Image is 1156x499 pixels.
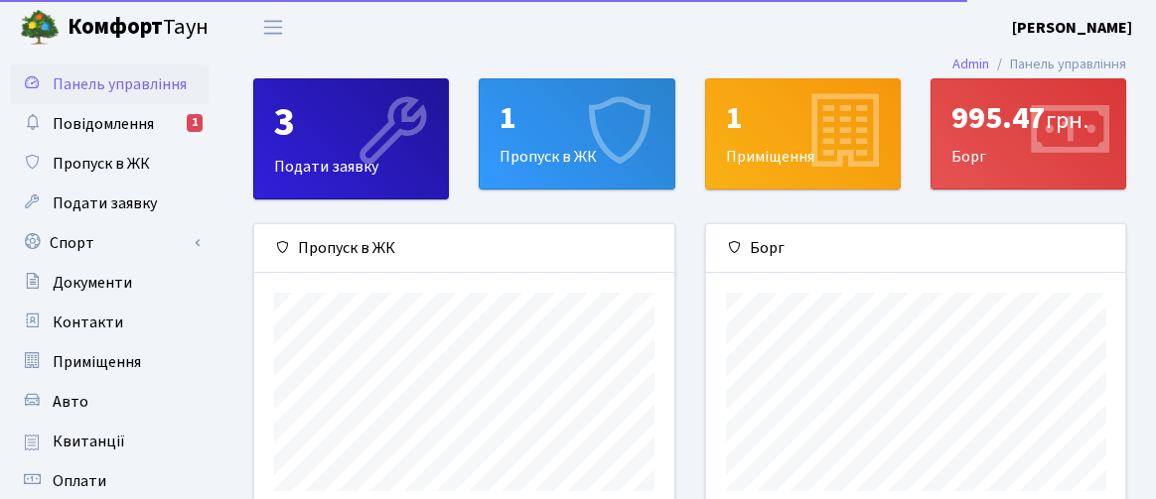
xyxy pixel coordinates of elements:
span: Панель управління [53,73,187,95]
img: logo.png [20,8,60,48]
div: Борг [706,224,1126,273]
li: Панель управління [989,54,1126,75]
a: Авто [10,382,209,422]
a: Документи [10,263,209,303]
div: Пропуск в ЖК [480,79,673,188]
a: Спорт [10,223,209,263]
a: Контакти [10,303,209,342]
div: 1 [187,114,203,132]
span: Квитанції [53,431,125,452]
a: Повідомлення1 [10,104,209,144]
a: Admin [952,54,989,74]
div: 995.47 [951,99,1105,137]
a: 1Пропуск в ЖК [479,78,674,189]
button: Переключити навігацію [248,11,298,44]
a: Пропуск в ЖК [10,144,209,184]
div: Подати заявку [254,79,448,198]
a: Панель управління [10,64,209,104]
span: Таун [68,11,209,45]
a: Подати заявку [10,184,209,223]
div: 3 [274,99,428,147]
div: 1 [500,99,653,137]
span: Подати заявку [53,192,157,214]
a: 1Приміщення [705,78,901,189]
a: [PERSON_NAME] [1012,16,1132,40]
b: [PERSON_NAME] [1012,17,1132,39]
span: Оплати [53,470,106,492]
b: Комфорт [68,11,163,43]
div: Пропуск в ЖК [254,224,674,273]
div: Борг [932,79,1125,188]
span: Авто [53,391,88,413]
a: Квитанції [10,422,209,461]
span: Документи [53,272,132,294]
span: Повідомлення [53,113,154,135]
span: Пропуск в ЖК [53,153,150,175]
span: Контакти [53,312,123,333]
span: Приміщення [53,351,141,373]
nav: breadcrumb [923,44,1156,85]
div: 1 [726,99,880,137]
a: Приміщення [10,342,209,382]
a: 3Подати заявку [253,78,449,199]
div: Приміщення [706,79,900,188]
